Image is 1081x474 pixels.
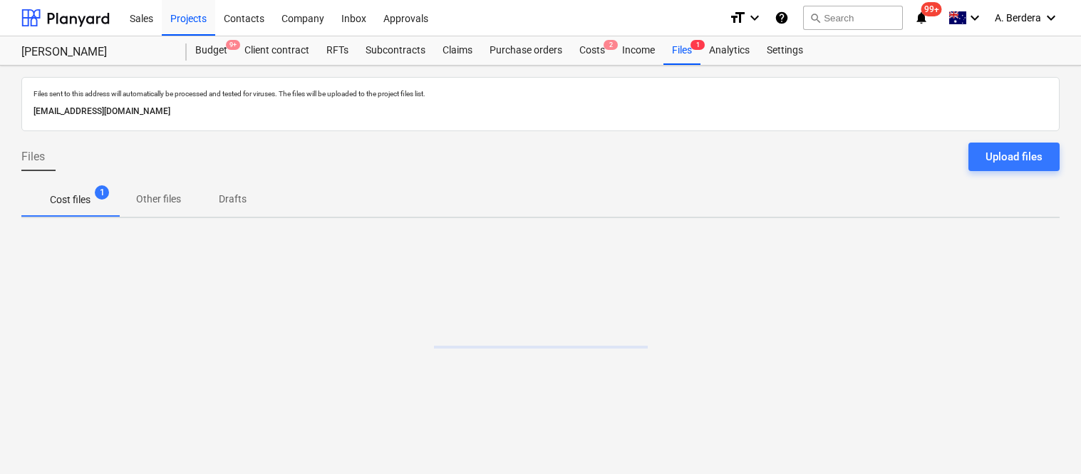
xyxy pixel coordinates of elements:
span: 1 [95,185,109,200]
span: search [810,12,821,24]
button: Upload files [968,143,1060,171]
i: Knowledge base [775,9,789,26]
a: Budget9+ [187,36,236,65]
a: Purchase orders [481,36,571,65]
p: Files sent to this address will automatically be processed and tested for viruses. The files will... [33,89,1048,98]
span: 1 [691,40,705,50]
div: Costs [571,36,614,65]
a: Settings [758,36,812,65]
div: Upload files [986,148,1043,166]
a: Costs2 [571,36,614,65]
a: RFTs [318,36,357,65]
span: 2 [604,40,618,50]
span: A. Berdera [995,12,1041,24]
span: Files [21,148,45,165]
p: [EMAIL_ADDRESS][DOMAIN_NAME] [33,104,1048,119]
span: 99+ [921,2,942,16]
p: Other files [136,192,181,207]
span: 9+ [226,40,240,50]
button: Search [803,6,903,30]
i: format_size [729,9,746,26]
p: Drafts [215,192,249,207]
iframe: Chat Widget [1010,406,1081,474]
i: keyboard_arrow_down [1043,9,1060,26]
i: keyboard_arrow_down [966,9,983,26]
i: notifications [914,9,929,26]
i: keyboard_arrow_down [746,9,763,26]
a: Files1 [663,36,700,65]
div: [PERSON_NAME] [21,45,170,60]
a: Income [614,36,663,65]
div: Budget [187,36,236,65]
a: Client contract [236,36,318,65]
a: Subcontracts [357,36,434,65]
p: Cost files [50,192,90,207]
a: Claims [434,36,481,65]
div: Files [663,36,700,65]
a: Analytics [700,36,758,65]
